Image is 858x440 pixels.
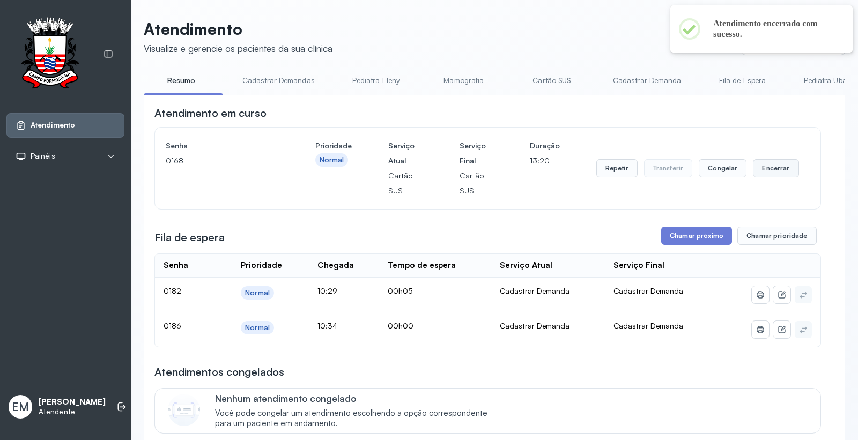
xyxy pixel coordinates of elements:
span: Atendimento [31,121,75,130]
span: 0186 [164,321,181,330]
div: Normal [245,288,270,297]
div: Senha [164,260,188,271]
button: Encerrar [753,159,798,177]
img: Imagem de CalloutCard [168,394,200,426]
button: Chamar prioridade [737,227,817,245]
span: 00h05 [388,286,412,295]
div: Serviço Atual [500,260,552,271]
h3: Atendimentos congelados [154,364,284,379]
a: Atendimento [16,120,115,131]
p: Cartão SUS [388,168,423,198]
p: Cartão SUS [460,168,493,198]
span: Painéis [31,152,55,161]
p: [PERSON_NAME] [39,397,106,407]
h4: Serviço Final [460,138,493,168]
div: Normal [320,155,344,165]
button: Repetir [596,159,638,177]
a: Mamografia [426,72,501,90]
span: 0182 [164,286,181,295]
a: Cadastrar Demanda [602,72,692,90]
a: Cadastrar Demandas [232,72,326,90]
h3: Atendimento em curso [154,106,267,121]
div: Cadastrar Demanda [500,286,596,296]
button: Chamar próximo [661,227,732,245]
p: 13:20 [530,153,560,168]
h4: Prioridade [315,138,352,153]
p: Atendente [39,407,106,416]
a: Pediatra Eleny [338,72,413,90]
div: Visualize e gerencie os pacientes da sua clínica [144,43,332,54]
h2: Atendimento encerrado com sucesso. [713,18,835,40]
img: Logotipo do estabelecimento [11,17,88,92]
div: Serviço Final [613,260,664,271]
p: 0168 [166,153,279,168]
div: Tempo de espera [388,260,456,271]
button: Transferir [644,159,693,177]
div: Prioridade [241,260,282,271]
span: Você pode congelar um atendimento escolhendo a opção correspondente para um paciente em andamento. [215,408,499,429]
span: Cadastrar Demanda [613,321,683,330]
div: Cadastrar Demanda [500,321,596,331]
span: 10:34 [317,321,337,330]
h4: Serviço Atual [388,138,423,168]
span: 00h00 [388,321,413,330]
h4: Senha [166,138,279,153]
span: Cadastrar Demanda [613,286,683,295]
a: Cartão SUS [514,72,589,90]
button: Congelar [699,159,746,177]
div: Chegada [317,260,354,271]
a: Resumo [144,72,219,90]
h4: Duração [530,138,560,153]
div: Normal [245,323,270,332]
p: Nenhum atendimento congelado [215,393,499,404]
p: Atendimento [144,19,332,39]
span: 10:29 [317,286,337,295]
a: Fila de Espera [705,72,780,90]
h3: Fila de espera [154,230,225,245]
